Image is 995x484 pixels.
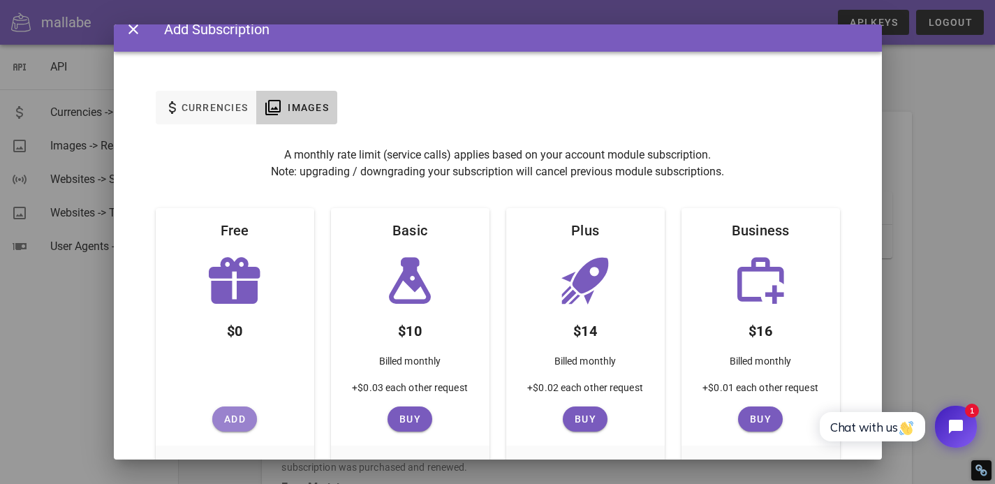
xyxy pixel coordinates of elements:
[691,380,830,406] div: +$0.01 each other request
[216,309,254,348] div: $0
[543,348,627,380] div: Billed monthly
[393,413,427,425] span: Buy
[568,413,602,425] span: Buy
[381,208,438,253] div: Basic
[150,19,270,40] div: Add Subscription
[256,91,337,124] button: Images
[368,348,452,380] div: Billed monthly
[737,309,783,348] div: $16
[154,82,235,91] div: Keywords by Traffic
[804,394,989,460] iframe: Tidio Chat
[139,81,150,92] img: tab_keywords_by_traffic_grey.svg
[738,406,783,432] button: Buy
[975,464,988,477] div: Restore Info Box &#10;&#10;NoFollow Info:&#10; META-Robots NoFollow: &#09;false&#10; META-Robots ...
[562,309,608,348] div: $14
[718,348,802,380] div: Billed monthly
[560,208,610,253] div: Plus
[563,406,607,432] button: Buy
[212,406,257,432] button: Add
[516,380,654,406] div: +$0.02 each other request
[156,147,840,180] p: A monthly rate limit (service calls) applies based on your account module subscription. Note: upg...
[209,208,260,253] div: Free
[38,81,49,92] img: tab_domain_overview_orange.svg
[53,82,125,91] div: Domain Overview
[156,91,257,124] button: Currencies
[287,102,329,113] span: Images
[218,413,251,425] span: Add
[181,102,249,113] span: Currencies
[388,406,432,432] button: Buy
[721,208,801,253] div: Business
[744,413,777,425] span: Buy
[341,380,479,406] div: +$0.03 each other request
[387,309,433,348] div: $10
